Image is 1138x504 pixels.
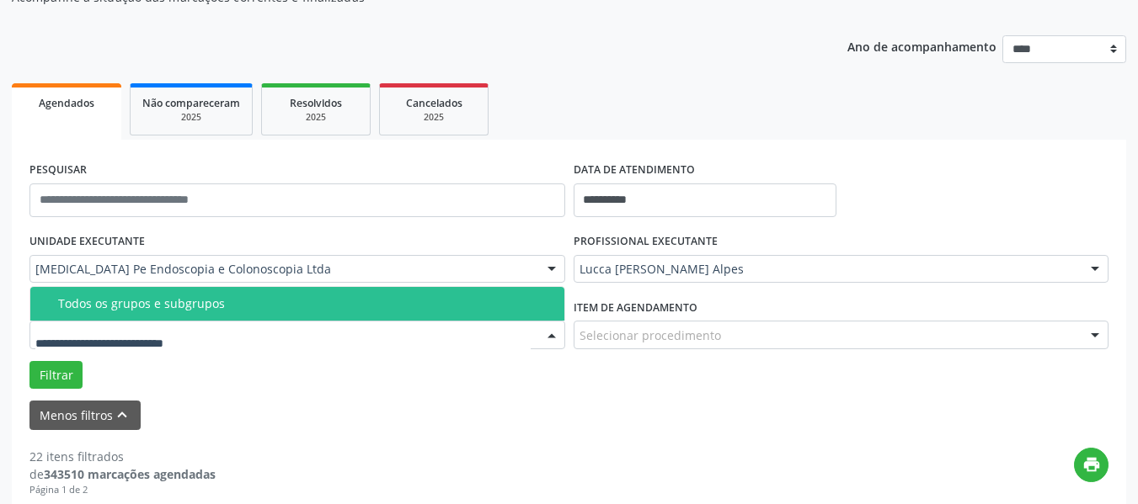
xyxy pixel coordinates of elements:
div: Página 1 de 2 [29,483,216,497]
button: Filtrar [29,361,83,390]
span: Selecionar procedimento [580,326,721,344]
label: Item de agendamento [574,294,697,321]
label: UNIDADE EXECUTANTE [29,229,145,255]
div: 2025 [274,111,358,124]
span: Não compareceram [142,96,240,110]
label: DATA DE ATENDIMENTO [574,157,695,183]
div: 2025 [142,111,240,124]
span: Lucca [PERSON_NAME] Alpes [580,261,1075,278]
div: de [29,465,216,483]
span: Cancelados [406,96,462,110]
strong: 343510 marcações agendadas [44,466,216,482]
span: [MEDICAL_DATA] Pe Endoscopia e Colonoscopia Ltda [35,261,531,278]
i: keyboard_arrow_up [113,406,131,424]
label: PROFISSIONAL EXECUTANTE [574,229,718,255]
div: Todos os grupos e subgrupos [58,297,554,310]
div: 22 itens filtrados [29,448,216,465]
p: Ano de acompanhamento [847,35,996,56]
div: 2025 [392,111,476,124]
span: Agendados [39,96,94,110]
span: Resolvidos [290,96,342,110]
button: print [1074,448,1109,482]
button: Menos filtroskeyboard_arrow_up [29,401,141,430]
i: print [1082,455,1101,474]
label: PESQUISAR [29,157,87,183]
